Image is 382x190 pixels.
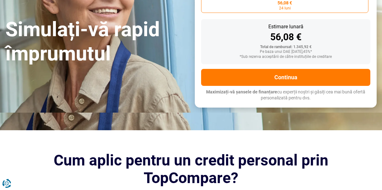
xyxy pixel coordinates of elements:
[206,32,365,42] div: 56,08 €
[278,1,292,5] span: 56,08 €
[5,18,187,66] h1: Simulați-vă rapid împrumutul
[206,24,365,29] div: Estimare lunară
[279,6,291,10] span: 24 luni
[206,45,365,49] div: Total de rambursat: 1.345,92 €
[206,89,277,94] span: Maximizați-vă șansele de finanțare
[206,55,365,59] div: *Sub rezerva acceptării de către instituțiile de creditare
[201,69,370,86] button: Continua
[15,152,367,186] h2: Cum aplic pentru un credit personal prin TopCompare?
[206,50,365,54] div: Pe baza unui DAE [DATE],45%*
[201,89,370,101] p: cu experții noștri și găsiți cea mai bună ofertă personalizată pentru dvs.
